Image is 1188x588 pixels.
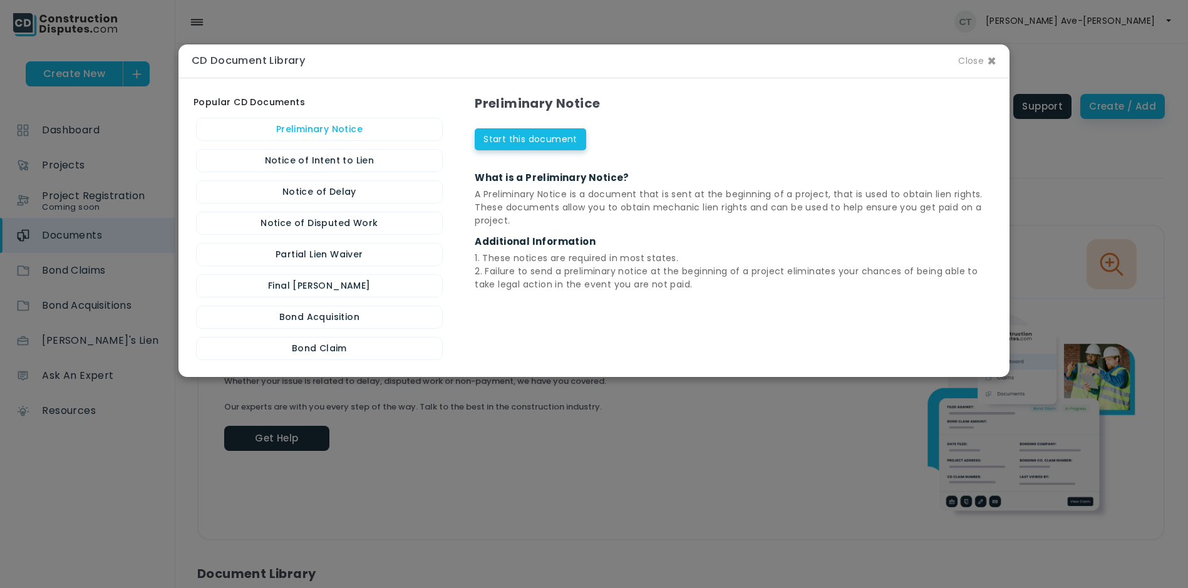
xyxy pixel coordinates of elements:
strong: Popular CD Documents [194,96,305,108]
a: Partial Lien Waiver [196,243,443,266]
h5: Additional Information [475,236,988,247]
h5: What is a Preliminary Notice? [475,172,988,183]
small: Close [958,56,984,65]
a: Notice of Disputed Work [196,212,443,235]
iframe: Chat Widget [1125,528,1188,588]
span: × [958,54,996,69]
p: 1. These notices are required in most states. [475,252,988,265]
a: Preliminary Notice [196,118,443,141]
h2: Preliminary Notice [475,96,988,111]
strong: CD Document Library [192,53,306,68]
a: Start this document [475,128,586,150]
a: Notice of Delay [196,180,443,204]
p: 2. Failure to send a preliminary notice at the beginning of a project eliminates your chances of ... [475,265,988,291]
p: A Preliminary Notice is a document that is sent at the beginning of a project, that is used to ob... [475,188,988,227]
a: Bond Claim [196,337,443,360]
span: Close [949,45,1005,78]
a: Bond Acquisition [196,306,443,329]
a: Notice of Intent to Lien [196,149,443,172]
a: Final [PERSON_NAME] [196,274,443,297]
